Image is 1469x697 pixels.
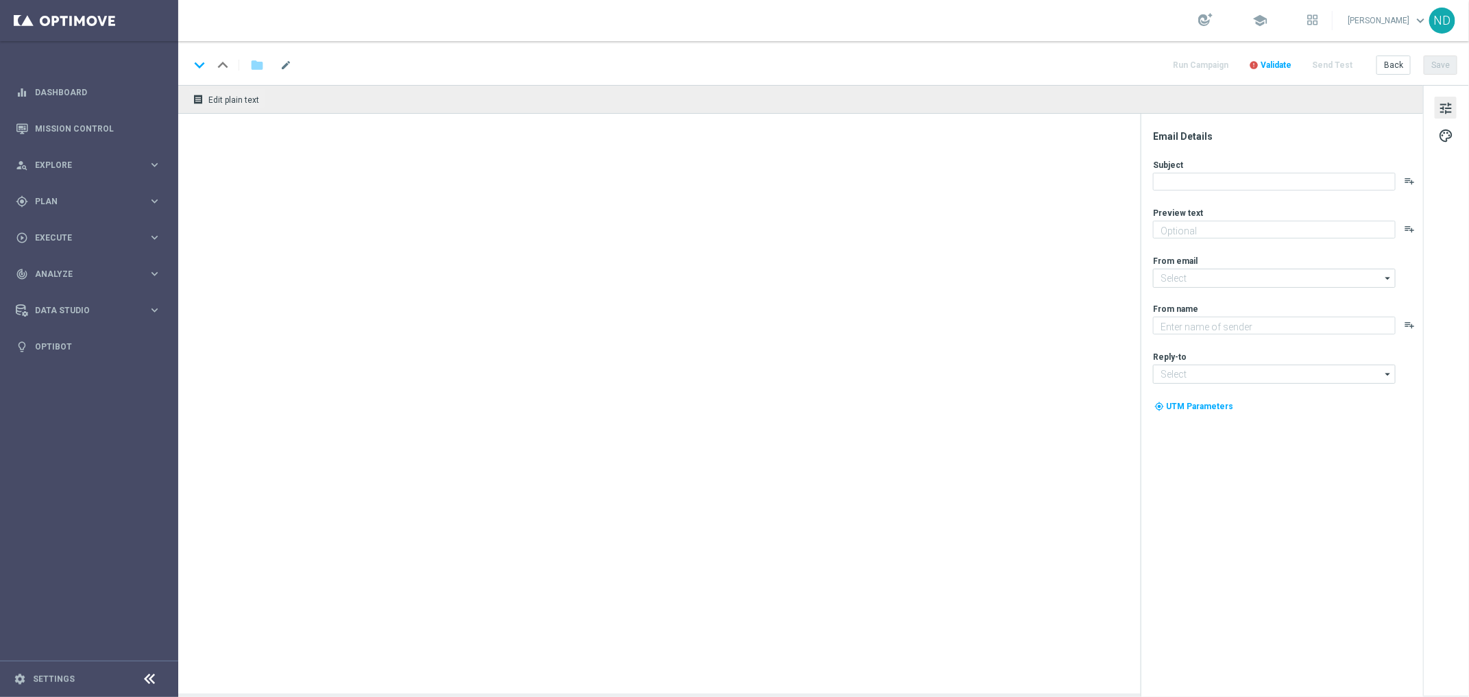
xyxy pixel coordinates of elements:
div: Analyze [16,268,148,280]
i: folder [250,57,264,73]
div: Data Studio [16,304,148,317]
i: play_circle_outline [16,232,28,244]
i: receipt [193,94,204,105]
a: [PERSON_NAME]keyboard_arrow_down [1346,10,1429,31]
span: keyboard_arrow_down [1413,13,1428,28]
button: playlist_add [1404,175,1415,186]
a: Settings [33,675,75,683]
i: keyboard_arrow_right [148,158,161,171]
button: equalizer Dashboard [15,87,162,98]
i: gps_fixed [16,195,28,208]
div: Mission Control [16,110,161,147]
div: Execute [16,232,148,244]
button: Back [1376,56,1411,75]
button: my_location UTM Parameters [1153,399,1235,414]
input: Select [1153,269,1396,288]
span: Analyze [35,270,148,278]
i: my_location [1154,402,1164,411]
i: equalizer [16,86,28,99]
button: track_changes Analyze keyboard_arrow_right [15,269,162,280]
span: Validate [1261,60,1291,70]
button: tune [1435,97,1457,119]
button: lightbulb Optibot [15,341,162,352]
div: Email Details [1153,130,1422,143]
button: receipt Edit plain text [189,90,265,108]
i: arrow_drop_down [1381,269,1395,287]
div: ND [1429,8,1455,34]
span: Explore [35,161,148,169]
span: Data Studio [35,306,148,315]
i: settings [14,673,26,685]
button: Mission Control [15,123,162,134]
i: keyboard_arrow_right [148,195,161,208]
button: play_circle_outline Execute keyboard_arrow_right [15,232,162,243]
button: playlist_add [1404,223,1415,234]
span: tune [1438,99,1453,117]
div: Dashboard [16,74,161,110]
i: error [1249,60,1259,70]
i: person_search [16,159,28,171]
button: person_search Explore keyboard_arrow_right [15,160,162,171]
button: Save [1424,56,1457,75]
button: playlist_add [1404,319,1415,330]
i: lightbulb [16,341,28,353]
label: From email [1153,256,1198,267]
a: Optibot [35,328,161,365]
span: UTM Parameters [1166,402,1233,411]
span: school [1252,13,1267,28]
i: keyboard_arrow_right [148,267,161,280]
span: Execute [35,234,148,242]
span: Edit plain text [208,95,259,105]
button: Data Studio keyboard_arrow_right [15,305,162,316]
span: Plan [35,197,148,206]
i: keyboard_arrow_right [148,231,161,244]
label: Reply-to [1153,352,1187,363]
i: arrow_drop_down [1381,365,1395,383]
i: keyboard_arrow_right [148,304,161,317]
label: Preview text [1153,208,1203,219]
button: folder [249,54,265,76]
div: Optibot [16,328,161,365]
i: keyboard_arrow_down [189,55,210,75]
span: mode_edit [280,59,292,71]
a: Mission Control [35,110,161,147]
a: Dashboard [35,74,161,110]
label: Subject [1153,160,1183,171]
span: palette [1438,127,1453,145]
div: Plan [16,195,148,208]
button: error Validate [1247,56,1294,75]
button: palette [1435,124,1457,146]
div: Explore [16,159,148,171]
input: Select [1153,365,1396,384]
label: From name [1153,304,1198,315]
i: track_changes [16,268,28,280]
button: gps_fixed Plan keyboard_arrow_right [15,196,162,207]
